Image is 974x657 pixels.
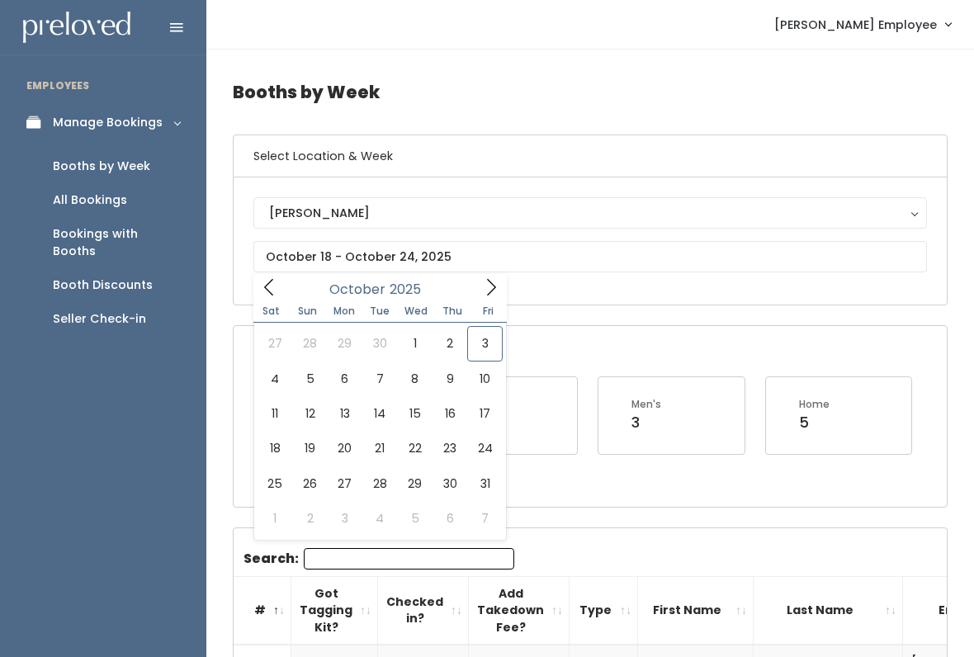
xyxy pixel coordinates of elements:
span: Tue [362,306,398,316]
span: November 2, 2025 [292,501,327,536]
span: October 24, 2025 [467,431,502,466]
span: October 19, 2025 [292,431,327,466]
span: October 1, 2025 [398,326,433,361]
span: October 14, 2025 [362,396,397,431]
span: Sat [253,306,290,316]
div: Seller Check-in [53,310,146,328]
span: Mon [326,306,362,316]
span: October 27, 2025 [328,466,362,501]
span: October 23, 2025 [433,431,467,466]
span: Thu [434,306,470,316]
span: September 29, 2025 [328,326,362,361]
span: October 20, 2025 [328,431,362,466]
span: October 5, 2025 [292,362,327,396]
span: October 16, 2025 [433,396,467,431]
input: Year [385,279,435,300]
span: October 7, 2025 [362,362,397,396]
th: #: activate to sort column descending [234,576,291,645]
span: September 27, 2025 [258,326,292,361]
span: October 26, 2025 [292,466,327,501]
th: Last Name: activate to sort column ascending [754,576,903,645]
div: Men's [631,397,661,412]
th: Add Takedown Fee?: activate to sort column ascending [469,576,570,645]
img: preloved logo [23,12,130,44]
span: Wed [398,306,434,316]
h4: Booths by Week [233,69,948,115]
span: October 22, 2025 [398,431,433,466]
span: October 3, 2025 [467,326,502,361]
th: First Name: activate to sort column ascending [638,576,754,645]
span: October 18, 2025 [258,431,292,466]
span: November 7, 2025 [467,501,502,536]
span: October 25, 2025 [258,466,292,501]
span: October 8, 2025 [398,362,433,396]
div: 5 [799,412,830,433]
input: October 18 - October 24, 2025 [253,241,927,272]
span: October [329,283,385,296]
span: October 15, 2025 [398,396,433,431]
span: [PERSON_NAME] Employee [774,16,937,34]
span: October 10, 2025 [467,362,502,396]
span: October 17, 2025 [467,396,502,431]
th: Type: activate to sort column ascending [570,576,638,645]
div: [PERSON_NAME] [269,204,911,222]
label: Search: [243,548,514,570]
div: Booths by Week [53,158,150,175]
span: October 4, 2025 [258,362,292,396]
span: November 5, 2025 [398,501,433,536]
span: October 13, 2025 [328,396,362,431]
span: November 3, 2025 [328,501,362,536]
span: October 9, 2025 [433,362,467,396]
div: Bookings with Booths [53,225,180,260]
span: October 21, 2025 [362,431,397,466]
span: October 31, 2025 [467,466,502,501]
span: October 11, 2025 [258,396,292,431]
span: October 28, 2025 [362,466,397,501]
span: October 12, 2025 [292,396,327,431]
span: October 6, 2025 [328,362,362,396]
span: November 1, 2025 [258,501,292,536]
span: October 30, 2025 [433,466,467,501]
div: Manage Bookings [53,114,163,131]
button: [PERSON_NAME] [253,197,927,229]
div: 3 [631,412,661,433]
input: Search: [304,548,514,570]
span: Sun [290,306,326,316]
span: October 2, 2025 [433,326,467,361]
h6: Select Location & Week [234,135,947,177]
div: Booth Discounts [53,277,153,294]
span: September 28, 2025 [292,326,327,361]
th: Got Tagging Kit?: activate to sort column ascending [291,576,378,645]
a: [PERSON_NAME] Employee [758,7,967,42]
span: November 6, 2025 [433,501,467,536]
span: November 4, 2025 [362,501,397,536]
th: Checked in?: activate to sort column ascending [378,576,469,645]
span: October 29, 2025 [398,466,433,501]
span: September 30, 2025 [362,326,397,361]
div: Home [799,397,830,412]
span: Fri [470,306,507,316]
div: All Bookings [53,191,127,209]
